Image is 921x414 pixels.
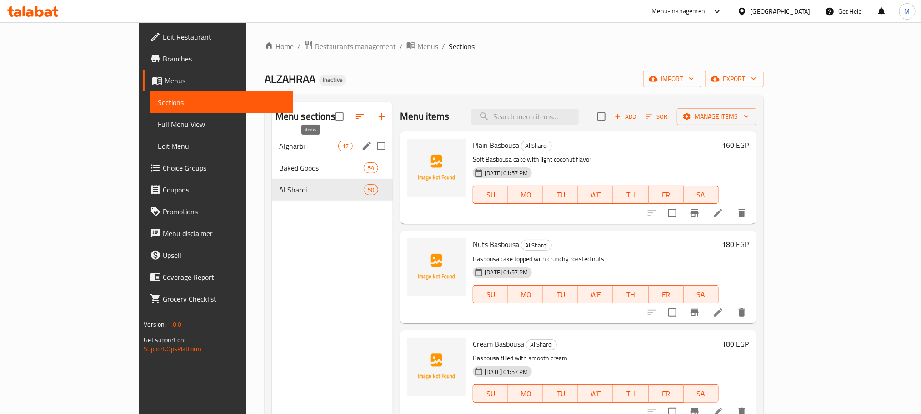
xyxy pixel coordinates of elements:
span: Sort items [640,110,677,124]
button: TH [613,186,648,204]
span: Sections [158,97,285,108]
a: Edit Restaurant [143,26,293,48]
a: Choice Groups [143,157,293,179]
span: Coverage Report [163,272,285,283]
p: Basbousa cake topped with crunchy roasted nuts [473,253,718,265]
span: Sections [449,41,475,52]
h6: 180 EGP [722,238,749,251]
button: Manage items [677,108,756,125]
button: TH [613,384,648,403]
span: Select all sections [330,107,349,126]
span: Cream Basbousa [473,337,524,351]
button: Add [611,110,640,124]
a: Grocery Checklist [143,288,293,310]
a: Restaurants management [304,40,396,52]
span: Menu disclaimer [163,228,285,239]
span: 1.0.0 [168,318,182,330]
div: Al Sharqi [521,240,552,251]
span: TU [547,188,575,202]
button: Branch-specific-item [684,202,706,224]
h6: 180 EGP [722,338,749,350]
span: Select section [592,107,611,126]
button: SA [684,384,719,403]
span: TU [547,387,575,400]
span: Version: [144,318,166,330]
span: Restaurants management [315,41,396,52]
span: ALZAHRAA [265,69,315,89]
span: Promotions [163,206,285,217]
span: MO [512,288,540,301]
span: Sort sections [349,106,371,127]
img: Plain Basbousa [407,139,466,197]
li: / [442,41,445,52]
span: Grocery Checklist [163,293,285,304]
span: TU [547,288,575,301]
span: Menus [165,75,285,86]
span: [DATE] 01:57 PM [481,368,531,376]
button: import [643,71,701,87]
input: search [471,109,579,125]
a: Coupons [143,179,293,201]
span: WE [582,188,610,202]
p: Soft Basbousa cake with light coconut flavor [473,154,718,165]
button: SA [684,186,719,204]
div: Algharbi17edit [272,135,393,157]
a: Full Menu View [150,113,293,135]
span: Inactive [319,76,346,84]
span: 17 [339,142,352,151]
span: M [905,6,910,16]
a: Menus [143,70,293,91]
button: WE [578,186,613,204]
span: Nuts Basbousa [473,237,519,251]
button: export [705,71,764,87]
button: MO [508,186,543,204]
span: export [712,73,756,85]
a: Support.OpsPlatform [144,343,201,355]
a: Sections [150,91,293,113]
button: WE [578,285,613,303]
button: Branch-specific-item [684,302,706,323]
span: TH [617,387,645,400]
span: FR [652,387,680,400]
span: Upsell [163,250,285,261]
span: WE [582,387,610,400]
button: FR [649,186,684,204]
div: Al Sharqi [521,141,552,151]
img: Nuts Basbousa [407,238,466,296]
button: FR [649,285,684,303]
div: items [364,162,378,173]
li: / [297,41,300,52]
span: Add item [611,110,640,124]
span: Coupons [163,184,285,195]
span: Menus [417,41,438,52]
span: Manage items [684,111,749,122]
span: Al Sharqi [521,240,551,251]
a: Branches [143,48,293,70]
div: Algharbi [279,141,338,151]
span: Select to update [663,203,682,222]
span: Edit Restaurant [163,31,285,42]
span: Baked Goods [279,162,364,173]
div: Inactive [319,75,346,86]
span: SA [687,188,715,202]
button: SA [684,285,719,303]
button: WE [578,384,613,403]
button: SU [473,285,508,303]
a: Menu disclaimer [143,222,293,244]
div: Al Sharqi50 [272,179,393,201]
span: SA [687,288,715,301]
span: FR [652,188,680,202]
a: Coverage Report [143,266,293,288]
nav: Menu sections [272,131,393,204]
span: Branches [163,53,285,64]
span: SA [687,387,715,400]
button: Add section [371,106,393,127]
h6: 160 EGP [722,139,749,151]
span: Plain Basbousa [473,138,519,152]
span: Full Menu View [158,119,285,130]
span: SU [477,188,505,202]
nav: breadcrumb [265,40,764,52]
span: Add [613,111,638,122]
span: MO [512,188,540,202]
